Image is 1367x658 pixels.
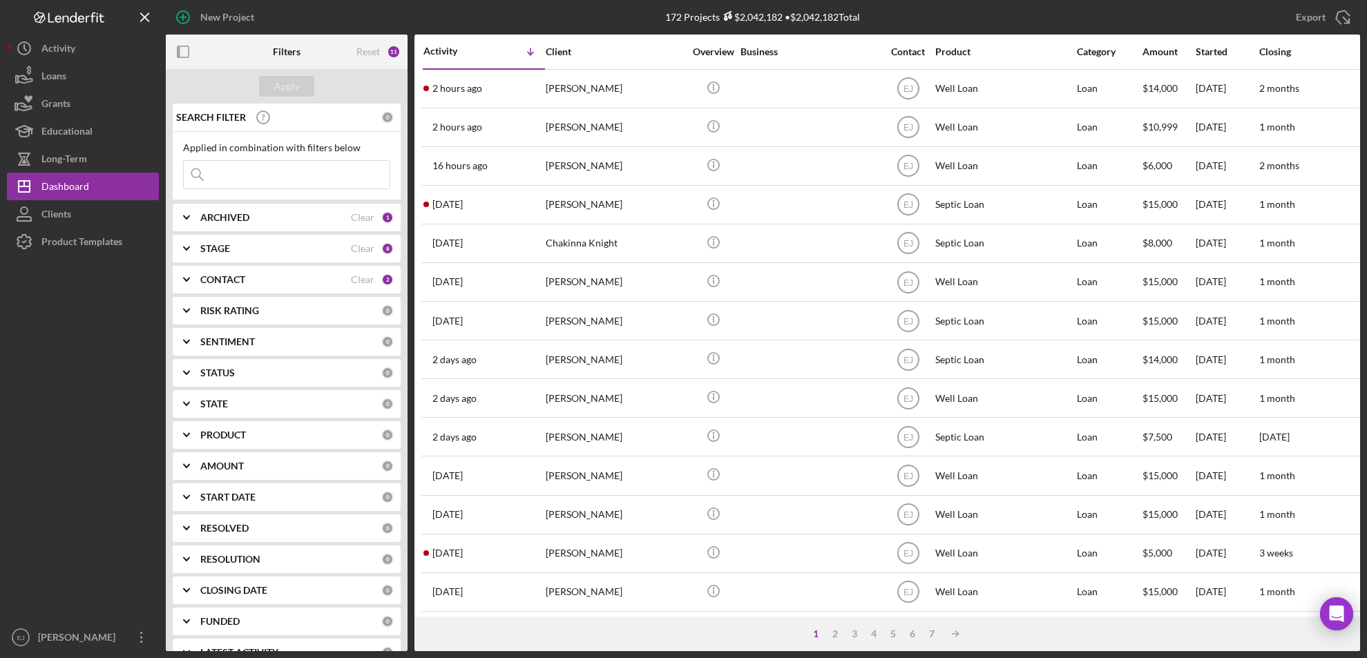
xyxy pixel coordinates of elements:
[1077,380,1141,416] div: Loan
[546,341,684,378] div: [PERSON_NAME]
[7,173,159,200] button: Dashboard
[1077,574,1141,610] div: Loan
[41,200,71,231] div: Clients
[1077,264,1141,300] div: Loan
[1259,237,1295,249] time: 1 month
[1259,198,1295,210] time: 1 month
[17,634,24,641] text: EJ
[935,380,1073,416] div: Well Loan
[935,109,1073,146] div: Well Loan
[1143,159,1172,171] span: $6,000
[546,380,684,416] div: [PERSON_NAME]
[381,111,394,124] div: 0
[1077,225,1141,262] div: Loan
[1259,46,1363,57] div: Closing
[1259,159,1299,171] time: 2 months
[432,83,482,94] time: 2025-10-08 18:50
[1143,82,1178,94] span: $14,000
[935,148,1073,184] div: Well Loan
[274,76,300,97] div: Apply
[183,142,390,153] div: Applied in combination with filters below
[1077,535,1141,572] div: Loan
[935,574,1073,610] div: Well Loan
[1196,612,1258,649] div: [DATE]
[1077,457,1141,494] div: Loan
[41,62,66,93] div: Loans
[41,173,89,204] div: Dashboard
[273,46,300,57] b: Filters
[903,123,912,133] text: EJ
[200,274,245,285] b: CONTACT
[356,46,380,57] div: Reset
[903,588,912,597] text: EJ
[1196,46,1258,57] div: Started
[546,535,684,572] div: [PERSON_NAME]
[1259,275,1295,287] time: 1 month
[41,228,122,259] div: Product Templates
[1077,70,1141,107] div: Loan
[7,117,159,145] a: Educational
[1196,418,1258,455] div: [DATE]
[381,584,394,597] div: 0
[546,496,684,533] div: [PERSON_NAME]
[1196,341,1258,378] div: [DATE]
[882,46,934,57] div: Contact
[351,243,374,254] div: Clear
[546,186,684,223] div: [PERSON_NAME]
[1196,109,1258,146] div: [DATE]
[381,522,394,534] div: 0
[200,554,260,565] b: RESOLUTION
[432,470,463,481] time: 2025-10-06 01:10
[7,62,159,90] button: Loans
[381,336,394,348] div: 0
[1143,315,1178,327] span: $15,000
[1143,198,1178,210] span: $15,000
[381,615,394,628] div: 0
[381,460,394,472] div: 0
[381,553,394,565] div: 0
[935,612,1073,649] div: Well Loan
[381,304,394,317] div: 0
[546,612,684,649] div: [PERSON_NAME]
[41,35,75,66] div: Activity
[1143,508,1178,520] span: $15,000
[903,472,912,481] text: EJ
[1077,109,1141,146] div: Loan
[381,491,394,503] div: 0
[1143,237,1172,249] span: $8,000
[935,70,1073,107] div: Well Loan
[200,3,254,31] div: New Project
[200,305,259,316] b: RISK RATING
[1196,457,1258,494] div: [DATE]
[432,586,463,597] time: 2025-10-05 21:31
[1196,496,1258,533] div: [DATE]
[41,90,70,121] div: Grants
[825,628,845,639] div: 2
[1282,3,1360,31] button: Export
[1143,275,1178,287] span: $15,000
[432,393,477,404] time: 2025-10-06 15:30
[7,623,159,651] button: EJ[PERSON_NAME]
[1077,496,1141,533] div: Loan
[903,628,922,639] div: 6
[546,70,684,107] div: [PERSON_NAME]
[200,243,230,254] b: STAGE
[922,628,941,639] div: 7
[7,228,159,255] button: Product Templates
[665,11,860,23] div: 172 Projects • $2,042,182 Total
[200,367,235,378] b: STATUS
[200,429,246,441] b: PRODUCT
[935,186,1073,223] div: Septic Loan
[432,122,482,133] time: 2025-10-08 18:17
[546,574,684,610] div: [PERSON_NAME]
[1296,3,1326,31] div: Export
[806,628,825,639] div: 1
[1259,315,1295,327] time: 1 month
[387,45,401,59] div: 11
[1143,470,1178,481] span: $15,000
[903,162,912,171] text: EJ
[935,264,1073,300] div: Well Loan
